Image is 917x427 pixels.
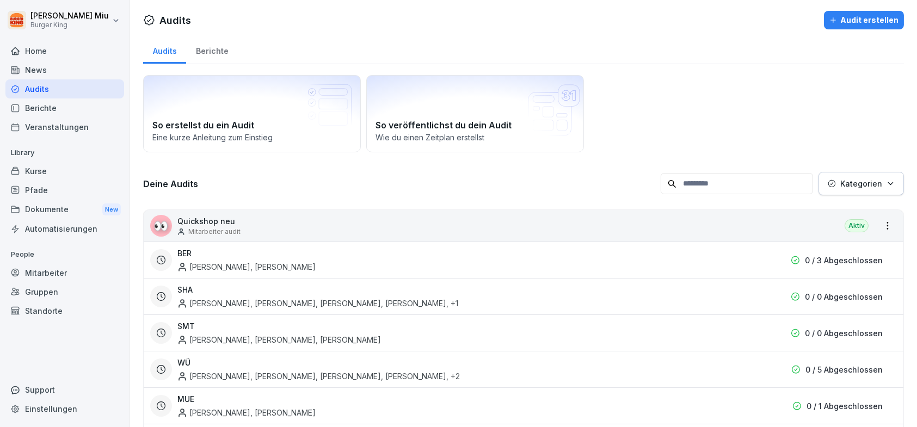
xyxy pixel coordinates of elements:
a: Gruppen [5,282,124,301]
div: [PERSON_NAME], [PERSON_NAME] [177,407,316,418]
h3: MUE [177,393,194,405]
a: Einstellungen [5,399,124,418]
p: Mitarbeiter audit [188,227,241,237]
a: Pfade [5,181,124,200]
h3: WÜ [177,357,190,368]
a: News [5,60,124,79]
p: 0 / 3 Abgeschlossen [805,255,883,266]
p: Wie du einen Zeitplan erstellst [376,132,575,143]
h1: Audits [159,13,191,28]
h3: Deine Audits [143,178,655,190]
p: [PERSON_NAME] Miu [30,11,109,21]
div: [PERSON_NAME], [PERSON_NAME], [PERSON_NAME] [177,334,381,345]
a: Berichte [5,98,124,117]
p: Eine kurze Anleitung zum Einstieg [152,132,352,143]
a: Audits [143,36,186,64]
p: Burger King [30,21,109,29]
h3: BER [177,247,192,259]
a: Audits [5,79,124,98]
a: So erstellst du ein AuditEine kurze Anleitung zum Einstieg [143,75,361,152]
h2: So veröffentlichst du dein Audit [376,119,575,132]
p: 0 / 0 Abgeschlossen [805,327,883,339]
button: Audit erstellen [824,11,904,29]
a: Home [5,41,124,60]
a: Berichte [186,36,238,64]
p: 0 / 0 Abgeschlossen [805,291,883,302]
div: Dokumente [5,200,124,220]
p: Quickshop neu [177,215,241,227]
a: Kurse [5,162,124,181]
h2: So erstellst du ein Audit [152,119,352,132]
button: Kategorien [818,172,904,195]
p: 0 / 5 Abgeschlossen [805,364,883,375]
a: Standorte [5,301,124,320]
h3: SMT [177,320,195,332]
h3: SHA [177,284,193,295]
div: [PERSON_NAME], [PERSON_NAME], [PERSON_NAME], [PERSON_NAME] , +1 [177,298,458,309]
div: [PERSON_NAME], [PERSON_NAME], [PERSON_NAME], [PERSON_NAME] , +2 [177,370,460,382]
a: DokumenteNew [5,200,124,220]
div: 👀 [150,215,172,237]
a: Automatisierungen [5,219,124,238]
div: Audit erstellen [829,14,898,26]
p: Kategorien [840,178,882,189]
p: People [5,246,124,263]
div: Support [5,380,124,399]
a: Veranstaltungen [5,117,124,137]
div: New [102,203,121,216]
p: 0 / 1 Abgeschlossen [807,400,883,412]
a: So veröffentlichst du dein AuditWie du einen Zeitplan erstellst [366,75,584,152]
a: Mitarbeiter [5,263,124,282]
div: Aktiv [845,219,869,232]
p: Library [5,144,124,162]
div: [PERSON_NAME], [PERSON_NAME] [177,261,316,273]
